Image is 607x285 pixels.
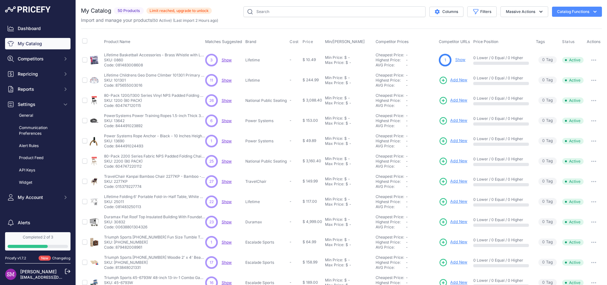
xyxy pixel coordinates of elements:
div: $ [344,197,347,202]
div: $ [346,60,348,65]
button: Repricing [5,68,71,80]
p: 0 Lower / 0 Equal / 0 Higher [473,197,530,202]
a: Add New [439,197,467,206]
span: 0 [542,97,545,103]
a: Cheapest Price: [376,275,404,280]
button: Settings [5,99,71,110]
a: Add New [439,238,467,247]
div: AVG Price: [376,83,406,88]
div: $ [344,75,347,80]
a: Communication Preferences [5,122,71,139]
span: - [406,174,408,179]
div: Min Price: [325,96,343,101]
p: Lifetime [245,58,287,63]
span: - [406,133,408,138]
span: Active [562,57,584,63]
a: Alert Rules [5,140,71,152]
div: Min Price: [325,197,343,202]
span: Add New [450,219,467,225]
a: Show [222,58,232,62]
p: Lifetime Folding 6' Portable Fold-in-Half Table, White Granite - White Granite - 6 Feet [104,194,205,199]
span: 11 [210,77,213,83]
span: 0 [542,219,545,225]
a: Add New [439,218,467,226]
a: Show [222,220,232,224]
span: - [290,118,291,123]
span: 26 [209,98,214,103]
span: Brand [245,39,256,44]
span: - [406,73,408,77]
span: Active [562,138,584,144]
span: Show [222,118,232,123]
span: - [406,103,408,108]
span: Add New [450,178,467,184]
p: Code: 604747120115 [104,103,205,108]
span: 1 [445,57,446,63]
button: Catalog Functions [552,7,602,17]
span: $ 3,088.40 [303,98,322,102]
div: Max Price: [325,60,344,65]
p: Code: 604747220112 [104,164,205,169]
p: 80-Pack 2200 Series Fabric NPS Padded Folding Chair - Black - 80 Pack [104,154,205,159]
span: - [406,98,408,103]
button: Competitors [5,53,71,65]
span: Tag [538,198,557,205]
div: $ [344,217,347,222]
p: Lifetime Childrens Geo Dome Climber 101301 Primary Colors - Primary Colors - 6 Person [104,73,205,78]
span: $ 10.49 [303,57,316,62]
span: Matches Suggested [205,39,242,44]
p: PowerSystems Power Training Ropes 1.5-inch Thick 30-feet Long - Black - 30 Feet Long [104,113,205,118]
span: 0 [542,199,545,205]
div: $ [346,121,348,126]
div: $ [344,156,347,161]
div: - [348,60,351,65]
p: Duramax Flat Roof Top Insulated Building With Foundation Kit, 13 x 10 Feet, 30832 - Off White - 1... [104,214,205,220]
div: AVG Price: [376,123,406,128]
a: Show [222,98,232,103]
span: Show [222,159,232,164]
a: Cheapest Price: [376,53,404,57]
p: National Public Seating [245,98,287,103]
p: Code: 875655003016 [104,83,205,88]
p: Lifetime [245,199,287,204]
span: - [290,77,291,82]
div: Min Price: [325,55,343,60]
div: Highest Price: [376,58,406,63]
a: Cheapest Price: [376,214,404,219]
span: - [406,93,408,98]
p: Code: 081483250113 [104,204,205,209]
span: Active [562,178,584,185]
span: - [406,113,408,118]
div: Min Price: [325,177,343,182]
span: 1 [211,138,212,144]
span: Min/[PERSON_NAME] [325,39,365,44]
div: $ [346,141,348,146]
button: Massive Actions [500,6,548,17]
a: Add New [439,258,467,267]
span: (Last import 2 Hours ago) [173,18,218,23]
div: - [347,156,350,161]
span: $ 153.00 [303,118,318,123]
span: - [290,199,291,204]
span: Add New [450,158,467,164]
p: 0 Lower / 0 Equal / 0 Higher [473,76,530,81]
span: Active [562,77,584,84]
a: Add New [439,137,467,146]
span: Add New [450,199,467,205]
a: General [5,110,71,121]
div: Max Price: [325,121,344,126]
div: $ [346,101,348,106]
a: Show [222,179,232,184]
div: - [347,75,350,80]
a: API Keys [5,165,71,176]
div: Highest Price: [376,179,406,184]
span: Actions [587,39,601,44]
a: Add New [439,76,467,85]
span: 23 [209,219,214,225]
span: - [406,78,408,83]
p: Import and manage your products [81,17,218,23]
span: - [406,214,408,219]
